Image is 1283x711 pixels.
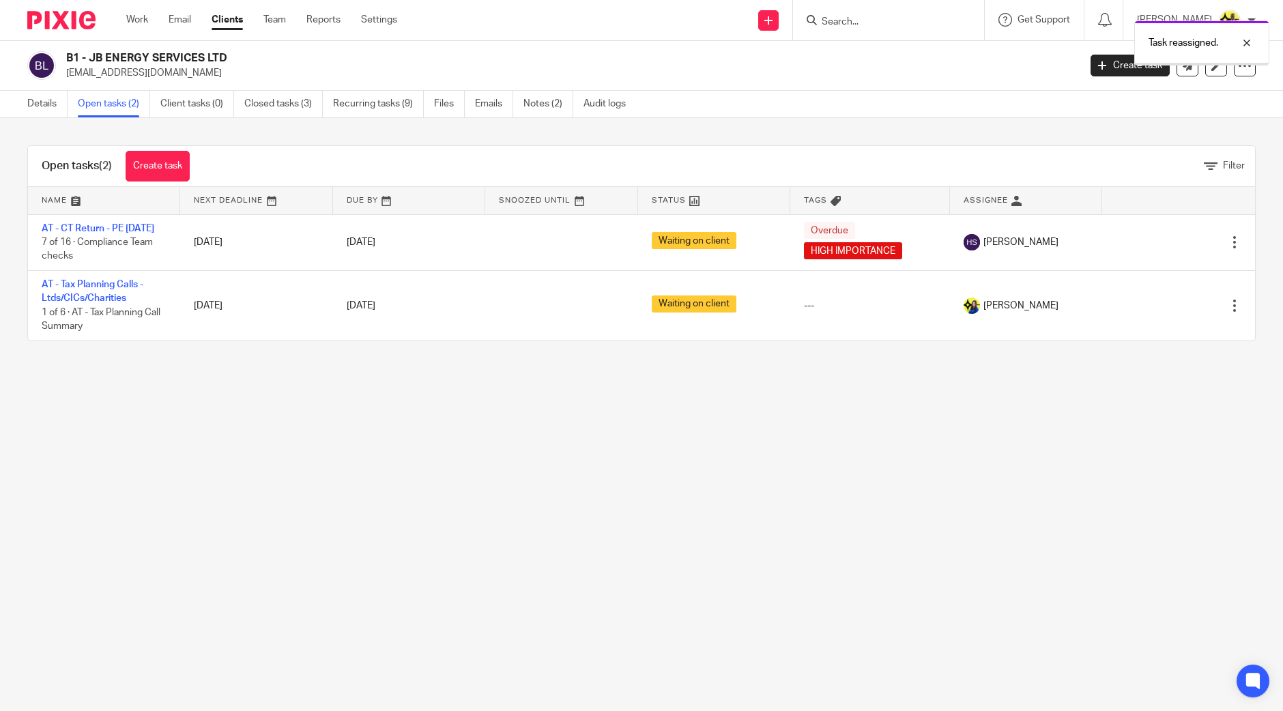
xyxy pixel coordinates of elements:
h2: B1 - JB ENERGY SERVICES LTD [66,51,869,66]
a: Recurring tasks (9) [333,91,424,117]
span: Snoozed Until [499,197,571,204]
a: AT - CT Return - PE [DATE] [42,224,154,233]
p: Task reassigned. [1149,36,1218,50]
a: Settings [361,13,397,27]
td: [DATE] [180,214,332,270]
img: svg%3E [964,234,980,250]
a: Open tasks (2) [78,91,150,117]
a: Files [434,91,465,117]
a: Emails [475,91,513,117]
span: 7 of 16 · Compliance Team checks [42,237,153,261]
a: Reports [306,13,341,27]
a: Closed tasks (3) [244,91,323,117]
span: Tags [804,197,827,204]
h1: Open tasks [42,159,112,173]
div: --- [804,299,936,313]
span: 1 of 6 · AT - Tax Planning Call Summary [42,308,160,332]
span: Overdue [804,222,855,239]
span: Waiting on client [652,295,736,313]
span: [DATE] [347,237,375,247]
a: Details [27,91,68,117]
span: (2) [99,160,112,171]
span: [PERSON_NAME] [983,299,1058,313]
a: Clients [212,13,243,27]
span: Filter [1223,161,1245,171]
a: Client tasks (0) [160,91,234,117]
a: Create task [126,151,190,182]
span: HIGH IMPORTANCE [804,242,902,259]
img: Yemi-Starbridge.jpg [1219,10,1241,31]
span: [PERSON_NAME] [983,235,1058,249]
p: [EMAIL_ADDRESS][DOMAIN_NAME] [66,66,1070,80]
a: Create task [1091,55,1170,76]
a: Work [126,13,148,27]
a: AT - Tax Planning Calls - Ltds/CICs/Charities [42,280,143,303]
span: Waiting on client [652,232,736,249]
span: [DATE] [347,301,375,310]
img: Pixie [27,11,96,29]
img: svg%3E [27,51,56,80]
span: Status [652,197,686,204]
a: Email [169,13,191,27]
a: Audit logs [583,91,636,117]
img: Bobo-Starbridge%201.jpg [964,298,980,314]
a: Team [263,13,286,27]
td: [DATE] [180,270,332,340]
a: Notes (2) [523,91,573,117]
